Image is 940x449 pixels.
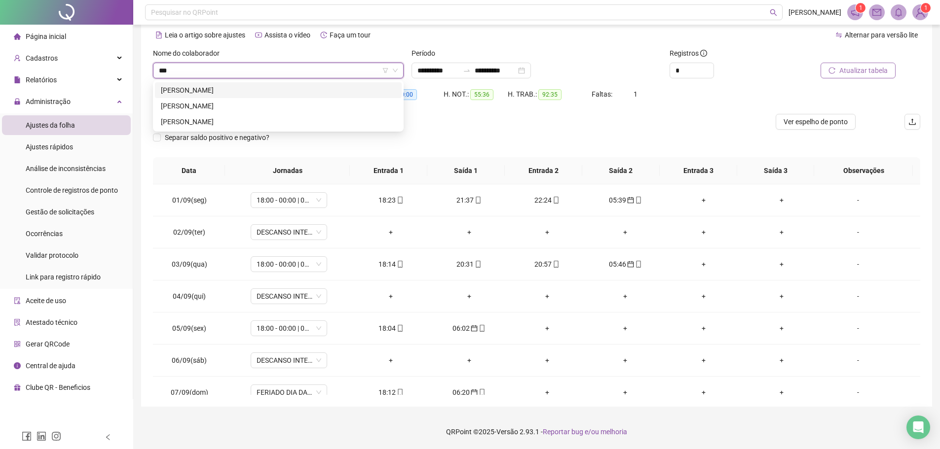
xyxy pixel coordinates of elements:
[660,157,737,184] th: Entrada 3
[26,121,75,129] span: Ajustes da folha
[257,385,321,400] span: FERIADO DIA DA INDEPENDÊNCIA
[14,33,21,40] span: home
[673,259,735,270] div: +
[161,116,396,127] div: [PERSON_NAME]
[360,387,422,398] div: 18:12
[155,98,402,114] div: LEDSON PEREIRA DE SOUSA
[924,4,928,11] span: 1
[26,383,90,391] span: Clube QR - Beneficios
[463,67,471,74] span: to
[14,319,21,326] span: solution
[856,3,865,13] sup: 1
[172,260,207,268] span: 03/09(qua)
[444,89,508,100] div: H. NOT.:
[382,68,388,73] span: filter
[14,55,21,62] span: user-add
[51,431,61,441] span: instagram
[776,114,856,130] button: Ver espelho de ponto
[161,85,396,96] div: [PERSON_NAME]
[670,48,707,59] span: Registros
[516,259,578,270] div: 20:57
[14,384,21,391] span: gift
[255,32,262,38] span: youtube
[829,259,887,270] div: -
[582,157,660,184] th: Saída 2
[592,90,614,98] span: Faltas:
[257,289,321,304] span: DESCANSO INTER-JORNADA
[634,261,642,268] span: mobile
[516,291,578,302] div: +
[822,165,905,176] span: Observações
[673,355,735,366] div: +
[894,8,903,17] span: bell
[470,389,478,396] span: calendar
[829,387,887,398] div: -
[161,132,273,143] span: Separar saldo positivo e negativo?
[330,31,371,39] span: Faça um tour
[257,353,321,368] span: DESCANSO INTER-JORNADA
[552,261,560,268] span: mobile
[26,76,57,84] span: Relatórios
[552,197,560,204] span: mobile
[463,67,471,74] span: swap-right
[821,63,896,78] button: Atualizar tabela
[851,8,860,17] span: notification
[438,195,500,206] div: 21:37
[379,89,444,100] div: HE 3:
[737,157,815,184] th: Saída 3
[37,431,46,441] span: linkedin
[828,67,835,74] span: reload
[634,197,642,204] span: mobile
[470,89,493,100] span: 55:36
[26,318,77,326] span: Atestado técnico
[751,227,813,238] div: +
[320,32,327,38] span: history
[538,89,562,100] span: 92:35
[751,195,813,206] div: +
[921,3,931,13] sup: Atualize o seu contato no menu Meus Dados
[505,157,582,184] th: Entrada 2
[478,389,486,396] span: mobile
[173,292,206,300] span: 04/09(qui)
[594,323,656,334] div: +
[392,68,398,73] span: down
[516,387,578,398] div: +
[161,101,396,111] div: [PERSON_NAME]
[673,291,735,302] div: +
[438,323,500,334] div: 06:02
[829,355,887,366] div: -
[396,197,404,204] span: mobile
[859,4,863,11] span: 1
[516,323,578,334] div: +
[673,195,735,206] div: +
[673,227,735,238] div: +
[872,8,881,17] span: mail
[26,340,70,348] span: Gerar QRCode
[594,259,656,270] div: 05:46
[360,291,422,302] div: +
[105,434,112,441] span: left
[26,186,118,194] span: Controle de registros de ponto
[153,48,226,59] label: Nome do colaborador
[394,89,417,100] span: 00:00
[496,428,518,436] span: Versão
[789,7,841,18] span: [PERSON_NAME]
[264,31,310,39] span: Assista o vídeo
[360,259,422,270] div: 18:14
[908,118,916,126] span: upload
[784,116,848,127] span: Ver espelho de ponto
[257,193,321,207] span: 18:00 - 00:00 | 00:30 - 06:00
[626,261,634,268] span: calendar
[845,31,918,39] span: Alternar para versão lite
[770,9,777,16] span: search
[700,50,707,57] span: info-circle
[350,157,427,184] th: Entrada 1
[594,291,656,302] div: +
[516,355,578,366] div: +
[26,251,78,259] span: Validar protocolo
[133,414,940,449] footer: QRPoint © 2025 - 2.93.1 -
[225,157,350,184] th: Jornadas
[634,90,638,98] span: 1
[751,323,813,334] div: +
[438,259,500,270] div: 20:31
